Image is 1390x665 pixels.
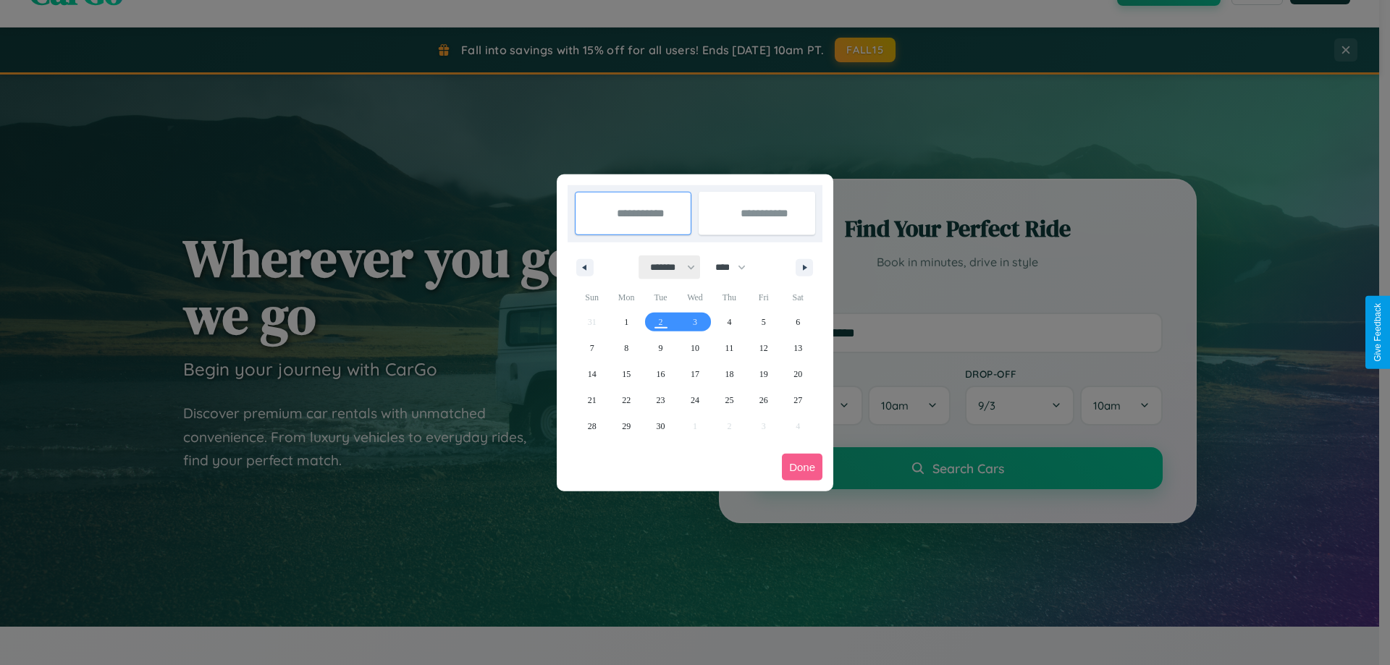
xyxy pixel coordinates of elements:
span: 28 [588,413,597,439]
span: 14 [588,361,597,387]
span: 22 [622,387,631,413]
span: 8 [624,335,628,361]
span: 21 [588,387,597,413]
span: 30 [657,413,665,439]
button: Done [782,454,822,480]
button: 19 [746,361,780,387]
span: 1 [624,309,628,335]
span: 26 [759,387,768,413]
span: Mon [609,286,643,309]
button: 28 [575,413,609,439]
span: Thu [712,286,746,309]
span: 10 [691,335,699,361]
span: Tue [644,286,678,309]
button: 7 [575,335,609,361]
span: 25 [725,387,733,413]
button: 24 [678,387,712,413]
span: 9 [659,335,663,361]
span: 15 [622,361,631,387]
button: 15 [609,361,643,387]
span: 23 [657,387,665,413]
button: 14 [575,361,609,387]
span: 19 [759,361,768,387]
span: 7 [590,335,594,361]
span: 5 [762,309,766,335]
button: 22 [609,387,643,413]
span: 12 [759,335,768,361]
button: 13 [781,335,815,361]
button: 30 [644,413,678,439]
span: Sun [575,286,609,309]
span: 27 [793,387,802,413]
button: 10 [678,335,712,361]
button: 11 [712,335,746,361]
span: 11 [725,335,734,361]
span: 13 [793,335,802,361]
span: 4 [727,309,731,335]
span: 20 [793,361,802,387]
span: 24 [691,387,699,413]
button: 5 [746,309,780,335]
button: 17 [678,361,712,387]
button: 6 [781,309,815,335]
button: 1 [609,309,643,335]
div: Give Feedback [1373,303,1383,362]
button: 23 [644,387,678,413]
button: 16 [644,361,678,387]
button: 18 [712,361,746,387]
button: 27 [781,387,815,413]
button: 9 [644,335,678,361]
span: 17 [691,361,699,387]
span: 16 [657,361,665,387]
span: Wed [678,286,712,309]
span: 18 [725,361,733,387]
button: 25 [712,387,746,413]
button: 2 [644,309,678,335]
button: 29 [609,413,643,439]
span: 29 [622,413,631,439]
span: Sat [781,286,815,309]
button: 4 [712,309,746,335]
button: 3 [678,309,712,335]
span: Fri [746,286,780,309]
button: 20 [781,361,815,387]
button: 26 [746,387,780,413]
button: 8 [609,335,643,361]
span: 2 [659,309,663,335]
button: 12 [746,335,780,361]
span: 6 [796,309,800,335]
span: 3 [693,309,697,335]
button: 21 [575,387,609,413]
